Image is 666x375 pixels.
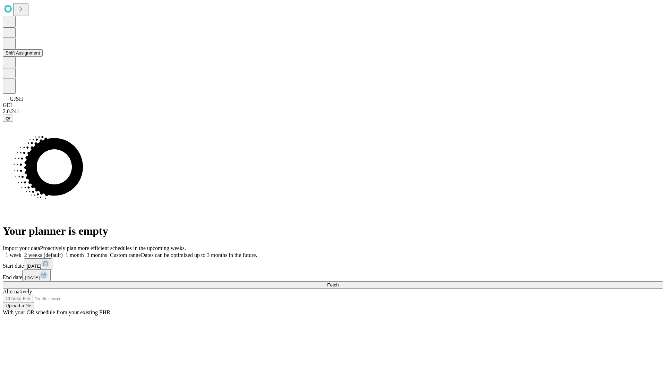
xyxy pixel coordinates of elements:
[3,289,32,294] span: Alternatively
[24,258,52,270] button: [DATE]
[27,264,41,269] span: [DATE]
[6,252,22,258] span: 1 week
[6,116,10,121] span: @
[24,252,63,258] span: 2 weeks (default)
[3,281,663,289] button: Fetch
[3,49,43,57] button: Shift Assignment
[327,282,339,287] span: Fetch
[3,108,663,115] div: 2.0.241
[110,252,141,258] span: Custom range
[3,245,40,251] span: Import your data
[141,252,257,258] span: Dates can be optimized up to 3 months in the future.
[3,225,663,237] h1: Your planner is empty
[40,245,186,251] span: Proactively plan more efficient schedules in the upcoming weeks.
[3,258,663,270] div: Start date
[87,252,107,258] span: 3 months
[3,102,663,108] div: GEI
[3,302,34,309] button: Upload a file
[3,309,110,315] span: With your OR schedule from your existing EHR
[3,270,663,281] div: End date
[22,270,51,281] button: [DATE]
[10,96,23,102] span: GJSH
[66,252,84,258] span: 1 month
[25,275,40,280] span: [DATE]
[3,115,13,122] button: @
